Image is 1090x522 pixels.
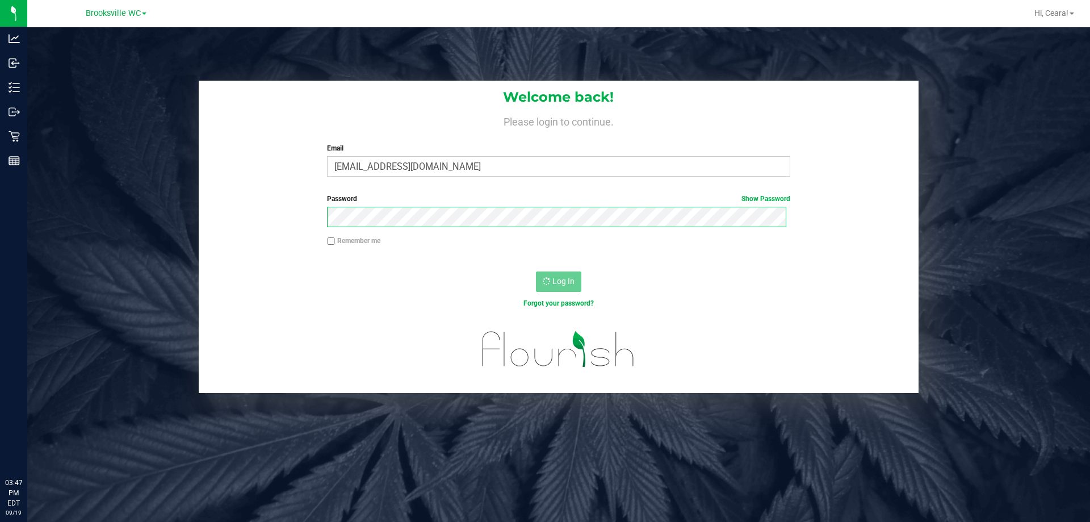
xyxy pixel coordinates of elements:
[9,82,20,93] inline-svg: Inventory
[327,236,380,246] label: Remember me
[741,195,790,203] a: Show Password
[552,277,575,286] span: Log In
[199,90,919,105] h1: Welcome back!
[536,272,581,292] button: Log In
[327,143,790,153] label: Email
[1034,9,1068,18] span: Hi, Ceara!
[468,320,648,378] img: flourish_logo.svg
[9,131,20,142] inline-svg: Retail
[9,57,20,69] inline-svg: Inbound
[327,195,357,203] span: Password
[9,106,20,118] inline-svg: Outbound
[523,299,594,307] a: Forgot your password?
[5,478,22,508] p: 03:47 PM EDT
[5,508,22,517] p: 09/19
[199,114,919,127] h4: Please login to continue.
[9,33,20,44] inline-svg: Analytics
[86,9,141,18] span: Brooksville WC
[9,155,20,166] inline-svg: Reports
[327,237,335,245] input: Remember me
